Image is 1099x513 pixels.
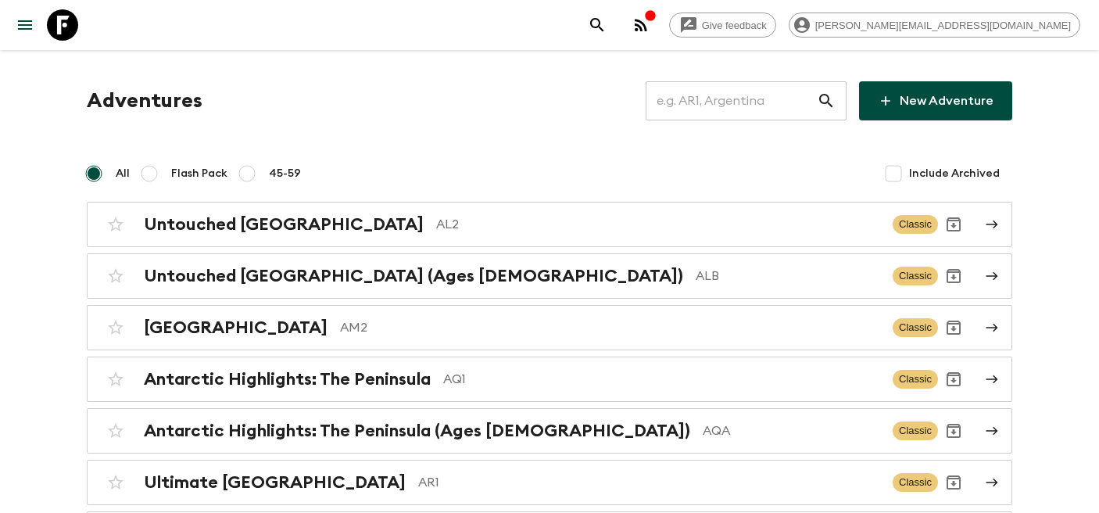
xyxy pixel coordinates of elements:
h2: Antarctic Highlights: The Peninsula (Ages [DEMOGRAPHIC_DATA]) [144,421,690,441]
h2: [GEOGRAPHIC_DATA] [144,317,328,338]
button: Archive [938,467,969,498]
span: All [116,166,130,181]
h2: Ultimate [GEOGRAPHIC_DATA] [144,472,406,493]
button: menu [9,9,41,41]
div: [PERSON_NAME][EMAIL_ADDRESS][DOMAIN_NAME] [789,13,1080,38]
button: Archive [938,312,969,343]
span: 45-59 [269,166,301,181]
span: Classic [893,318,938,337]
a: Antarctic Highlights: The Peninsula (Ages [DEMOGRAPHIC_DATA])AQAClassicArchive [87,408,1012,454]
span: Classic [893,215,938,234]
button: Archive [938,364,969,395]
p: AQA [703,422,880,440]
p: ALB [696,267,880,285]
span: Flash Pack [171,166,227,181]
p: AM2 [340,318,880,337]
button: Archive [938,260,969,292]
p: AQ1 [443,370,880,389]
span: [PERSON_NAME][EMAIL_ADDRESS][DOMAIN_NAME] [807,20,1079,31]
span: Give feedback [693,20,775,31]
span: Classic [893,473,938,492]
a: [GEOGRAPHIC_DATA]AM2ClassicArchive [87,305,1012,350]
button: search adventures [582,9,613,41]
p: AR1 [418,473,880,492]
h1: Adventures [87,85,202,117]
a: Antarctic Highlights: The PeninsulaAQ1ClassicArchive [87,357,1012,402]
h2: Antarctic Highlights: The Peninsula [144,369,431,389]
span: Classic [893,370,938,389]
h2: Untouched [GEOGRAPHIC_DATA] [144,214,424,235]
span: Include Archived [909,166,1000,181]
a: Ultimate [GEOGRAPHIC_DATA]AR1ClassicArchive [87,460,1012,505]
input: e.g. AR1, Argentina [646,79,817,123]
a: New Adventure [859,81,1012,120]
a: Give feedback [669,13,776,38]
span: Classic [893,422,938,440]
button: Archive [938,209,969,240]
span: Classic [893,267,938,285]
p: AL2 [436,215,880,234]
h2: Untouched [GEOGRAPHIC_DATA] (Ages [DEMOGRAPHIC_DATA]) [144,266,683,286]
a: Untouched [GEOGRAPHIC_DATA] (Ages [DEMOGRAPHIC_DATA])ALBClassicArchive [87,253,1012,299]
a: Untouched [GEOGRAPHIC_DATA]AL2ClassicArchive [87,202,1012,247]
button: Archive [938,415,969,447]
